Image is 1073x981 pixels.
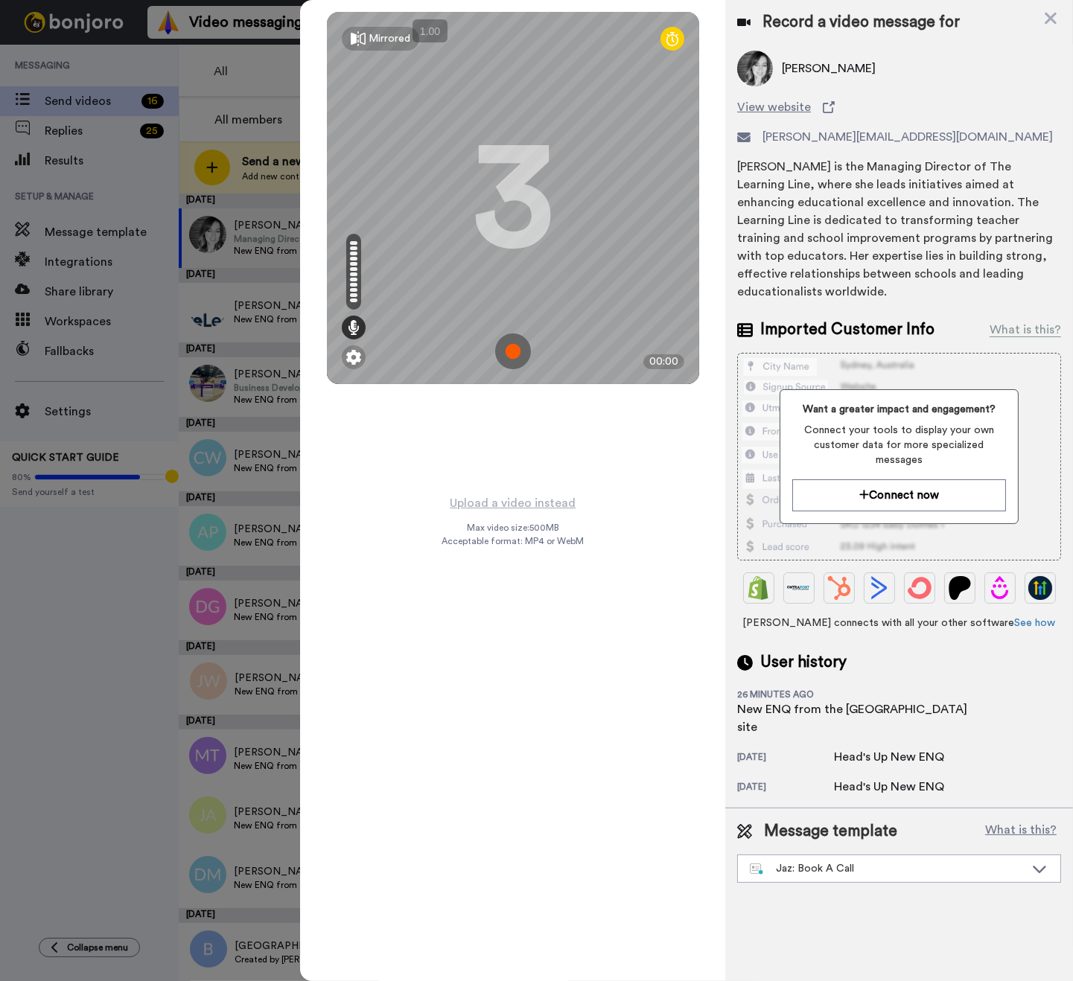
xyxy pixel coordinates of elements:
[737,688,834,700] div: 26 minutes ago
[467,522,559,534] span: Max video size: 500 MB
[988,576,1012,600] img: Drip
[834,748,944,766] div: Head's Up New ENQ
[750,861,1025,876] div: Jaz: Book A Call
[737,781,834,796] div: [DATE]
[1028,576,1052,600] img: GoHighLevel
[834,778,944,796] div: Head's Up New ENQ
[472,142,554,254] div: 3
[990,321,1061,339] div: What is this?
[445,493,580,513] button: Upload a video instead
[760,651,847,674] span: User history
[737,751,834,766] div: [DATE]
[1015,618,1056,628] a: See how
[737,98,1061,116] a: View website
[787,576,811,600] img: Ontraport
[764,820,897,843] span: Message template
[495,333,531,369] img: ic_record_start.svg
[760,319,935,341] span: Imported Customer Info
[908,576,932,600] img: ConvertKit
[762,128,1053,146] span: [PERSON_NAME][EMAIL_ADDRESS][DOMAIN_NAME]
[981,820,1061,843] button: What is this?
[948,576,972,600] img: Patreon
[792,402,1006,417] span: Want a greater impact and engagement?
[867,576,891,600] img: ActiveCampaign
[737,616,1061,630] span: [PERSON_NAME] connects with all your other software
[737,700,975,736] div: New ENQ from the [GEOGRAPHIC_DATA] site
[442,535,584,547] span: Acceptable format: MP4 or WebM
[750,863,764,875] img: nextgen-template.svg
[792,479,1006,511] button: Connect now
[747,576,771,600] img: Shopify
[792,423,1006,467] span: Connect your tools to display your own customer data for more specialized messages
[643,354,684,369] div: 00:00
[737,158,1061,301] div: [PERSON_NAME] is the Managing Director of The Learning Line, where she leads initiatives aimed at...
[346,350,361,365] img: ic_gear.svg
[827,576,851,600] img: Hubspot
[737,98,811,116] span: View website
